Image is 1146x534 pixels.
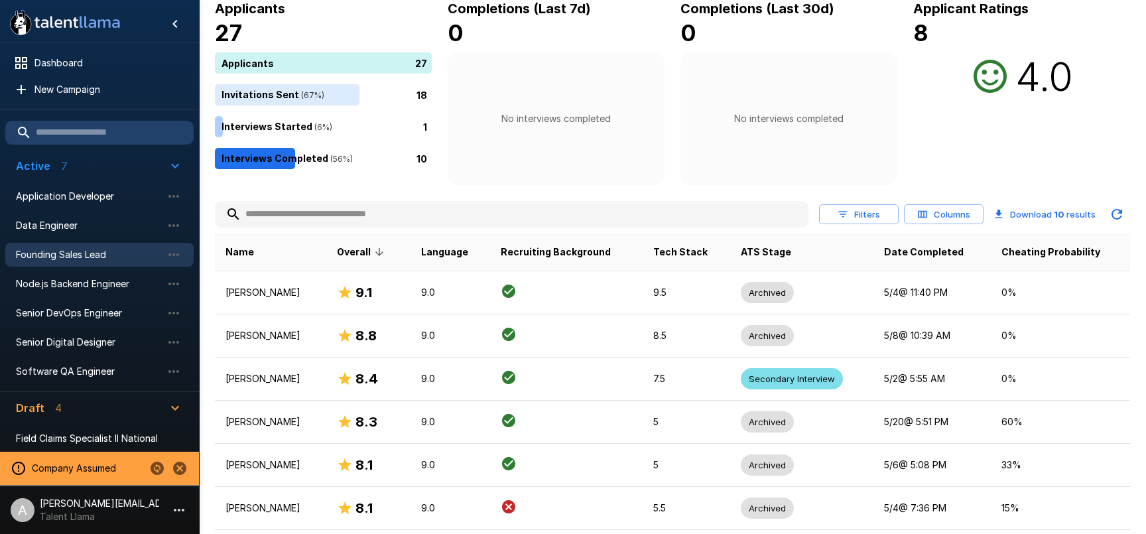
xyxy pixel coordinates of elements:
[225,286,316,299] p: [PERSON_NAME]
[741,459,794,472] span: Archived
[734,112,844,125] p: No interviews completed
[215,19,242,46] b: 27
[1001,501,1119,515] p: 15 %
[1001,329,1119,342] p: 0 %
[501,112,611,125] p: No interviews completed
[741,416,794,429] span: Archived
[653,372,720,385] p: 7.5
[501,244,611,260] span: Recruiting Background
[653,244,708,260] span: Tech Stack
[355,325,377,346] h6: 8.8
[355,411,377,433] h6: 8.3
[904,204,984,225] button: Columns
[225,329,316,342] p: [PERSON_NAME]
[653,415,720,429] p: 5
[884,244,964,260] span: Date Completed
[873,487,991,530] td: 5/4 @ 7:36 PM
[873,401,991,444] td: 5/20 @ 5:51 PM
[501,369,517,385] svg: Criteria Met
[653,329,720,342] p: 8.5
[421,244,468,260] span: Language
[225,244,254,260] span: Name
[225,458,316,472] p: [PERSON_NAME]
[416,151,427,165] p: 10
[225,372,316,385] p: [PERSON_NAME]
[501,283,517,299] svg: Criteria Met
[421,458,479,472] p: 9.0
[873,271,991,314] td: 5/4 @ 11:40 PM
[819,204,899,225] button: Filters
[873,358,991,401] td: 5/2 @ 5:55 AM
[421,286,479,299] p: 9.0
[1001,372,1119,385] p: 0 %
[1001,458,1119,472] p: 33 %
[225,415,316,429] p: [PERSON_NAME]
[913,1,1029,17] b: Applicant Ratings
[501,326,517,342] svg: Criteria Met
[501,499,517,515] svg: Criteria not Met
[989,201,1101,228] button: Download 10 results
[423,119,427,133] p: 1
[1054,209,1064,220] b: 10
[741,244,791,260] span: ATS Stage
[1104,201,1130,228] button: Updated Today - 9:57 AM
[1001,286,1119,299] p: 0 %
[741,502,794,515] span: Archived
[680,1,834,17] b: Completions (Last 30d)
[337,244,388,260] span: Overall
[215,1,285,17] b: Applicants
[421,415,479,429] p: 9.0
[680,19,696,46] b: 0
[653,458,720,472] p: 5
[1001,244,1100,260] span: Cheating Probability
[225,501,316,515] p: [PERSON_NAME]
[653,501,720,515] p: 5.5
[741,330,794,342] span: Archived
[501,413,517,429] svg: Criteria Met
[913,19,928,46] b: 8
[1015,52,1073,100] h2: 4.0
[421,501,479,515] p: 9.0
[1001,415,1119,429] p: 60 %
[415,56,427,70] p: 27
[873,444,991,487] td: 5/6 @ 5:08 PM
[501,456,517,472] svg: Criteria Met
[873,314,991,358] td: 5/8 @ 10:39 AM
[653,286,720,299] p: 9.5
[416,88,427,101] p: 18
[421,372,479,385] p: 9.0
[448,1,591,17] b: Completions (Last 7d)
[741,287,794,299] span: Archived
[355,454,373,476] h6: 8.1
[355,498,373,519] h6: 8.1
[741,373,843,385] span: Secondary Interview
[448,19,464,46] b: 0
[421,329,479,342] p: 9.0
[355,368,378,389] h6: 8.4
[355,282,372,303] h6: 9.1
